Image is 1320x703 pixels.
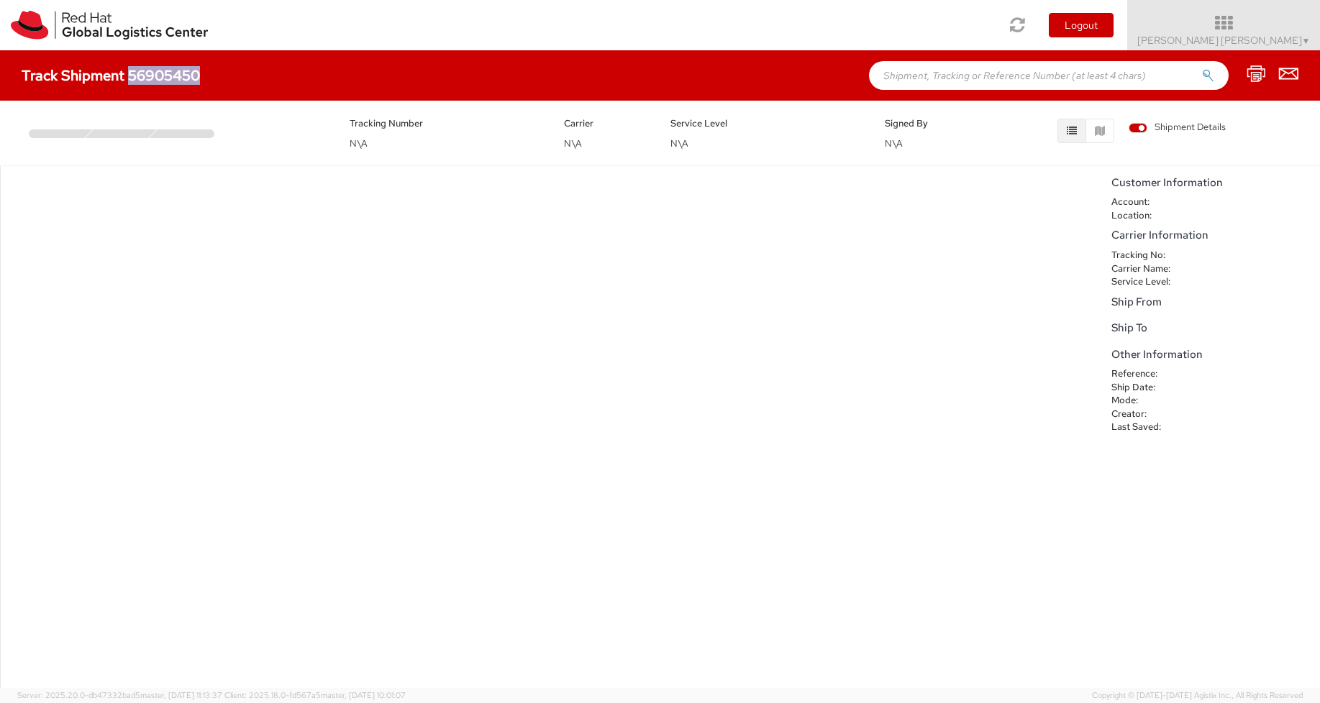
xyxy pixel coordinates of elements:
[1111,296,1313,308] h5: Ship From
[1101,249,1193,262] dt: Tracking No:
[140,690,222,700] span: master, [DATE] 11:13:37
[1101,262,1193,276] dt: Carrier Name:
[1101,209,1193,223] dt: Location:
[869,61,1229,90] input: Shipment, Tracking or Reference Number (at least 4 chars)
[1111,177,1313,189] h5: Customer Information
[1129,121,1226,134] span: Shipment Details
[1101,408,1193,421] dt: Creator:
[1129,121,1226,137] label: Shipment Details
[885,137,903,150] span: N\A
[1092,690,1303,702] span: Copyright © [DATE]-[DATE] Agistix Inc., All Rights Reserved
[1137,34,1311,47] span: [PERSON_NAME] [PERSON_NAME]
[11,11,208,40] img: rh-logistics-00dfa346123c4ec078e1.svg
[1302,35,1311,47] span: ▼
[1101,196,1193,209] dt: Account:
[224,690,406,700] span: Client: 2025.18.0-fd567a5
[564,119,650,129] h5: Carrier
[1101,421,1193,434] dt: Last Saved:
[1111,349,1313,361] h5: Other Information
[564,137,582,150] span: N\A
[670,119,862,129] h5: Service Level
[17,690,222,700] span: Server: 2025.20.0-db47332bad5
[1101,275,1193,289] dt: Service Level:
[885,119,970,129] h5: Signed By
[22,68,200,83] h4: Track Shipment 56905450
[350,119,542,129] h5: Tracking Number
[1101,394,1193,408] dt: Mode:
[1111,322,1313,334] h5: Ship To
[1111,229,1313,242] h5: Carrier Information
[321,690,406,700] span: master, [DATE] 10:01:07
[1049,13,1114,37] button: Logout
[350,137,368,150] span: N\A
[670,137,688,150] span: N\A
[1101,381,1193,395] dt: Ship Date:
[1101,367,1193,381] dt: Reference:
